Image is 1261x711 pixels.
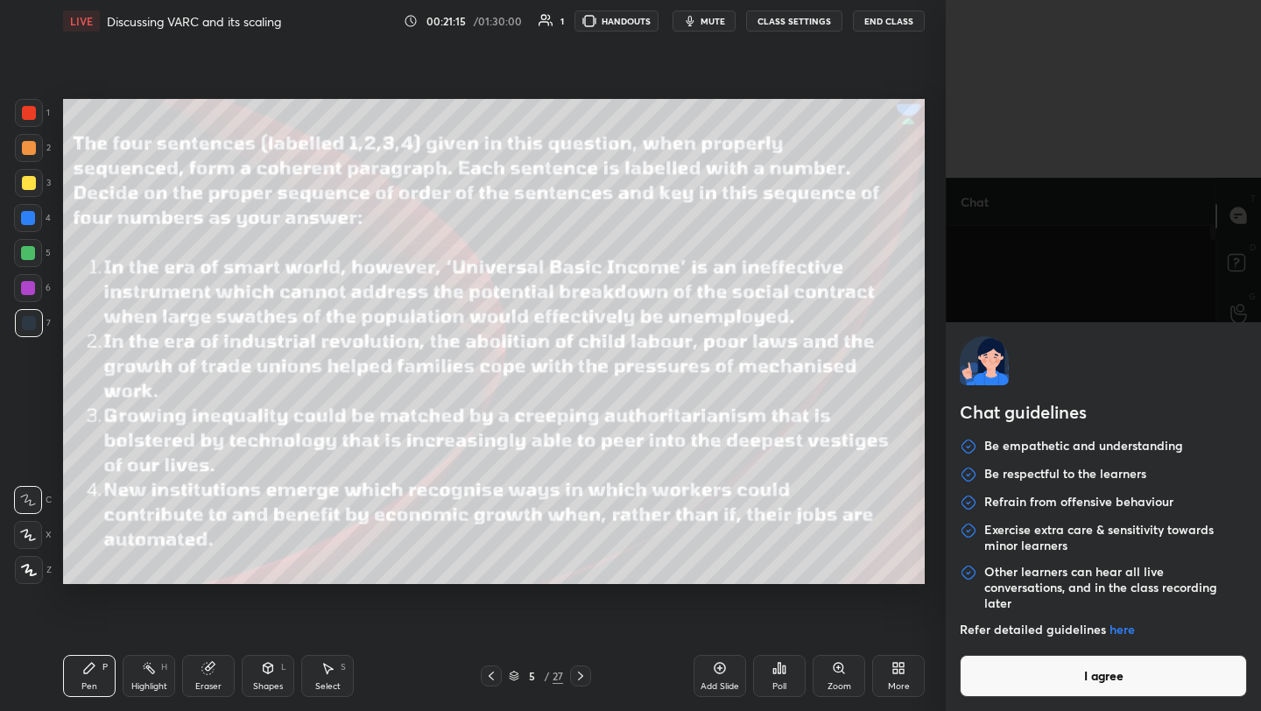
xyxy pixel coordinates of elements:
div: Z [15,556,52,584]
p: Other learners can hear all live conversations, and in the class recording later [984,564,1247,611]
div: Pen [81,682,97,691]
button: I agree [960,655,1247,697]
div: Zoom [828,682,851,691]
div: H [161,663,167,672]
h2: Chat guidelines [960,399,1247,429]
div: 7 [15,309,51,337]
div: C [14,486,52,514]
div: Add Slide [701,682,739,691]
div: LIVE [63,11,100,32]
div: P [102,663,108,672]
a: here [1110,621,1135,637]
div: Eraser [195,682,222,691]
div: X [14,521,52,549]
p: Exercise extra care & sensitivity towards minor learners [984,522,1247,553]
button: HANDOUTS [574,11,659,32]
div: 27 [553,668,563,684]
p: Be respectful to the learners [984,466,1146,483]
span: mute [701,15,725,27]
button: End Class [853,11,925,32]
div: Select [315,682,341,691]
div: L [281,663,286,672]
div: 6 [14,274,51,302]
div: 1 [15,99,50,127]
div: More [888,682,910,691]
div: 5 [14,239,51,267]
h4: Discussing VARC and its scaling [107,13,281,30]
div: 2 [15,134,51,162]
div: Highlight [131,682,167,691]
div: 1 [560,17,564,25]
div: Shapes [253,682,283,691]
button: CLASS SETTINGS [746,11,842,32]
p: Refrain from offensive behaviour [984,494,1173,511]
div: 4 [14,204,51,232]
div: 5 [523,671,540,681]
p: Refer detailed guidelines [960,622,1247,637]
div: S [341,663,346,672]
div: 3 [15,169,51,197]
button: mute [673,11,736,32]
div: Poll [772,682,786,691]
p: Be empathetic and understanding [984,438,1183,455]
div: / [544,671,549,681]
